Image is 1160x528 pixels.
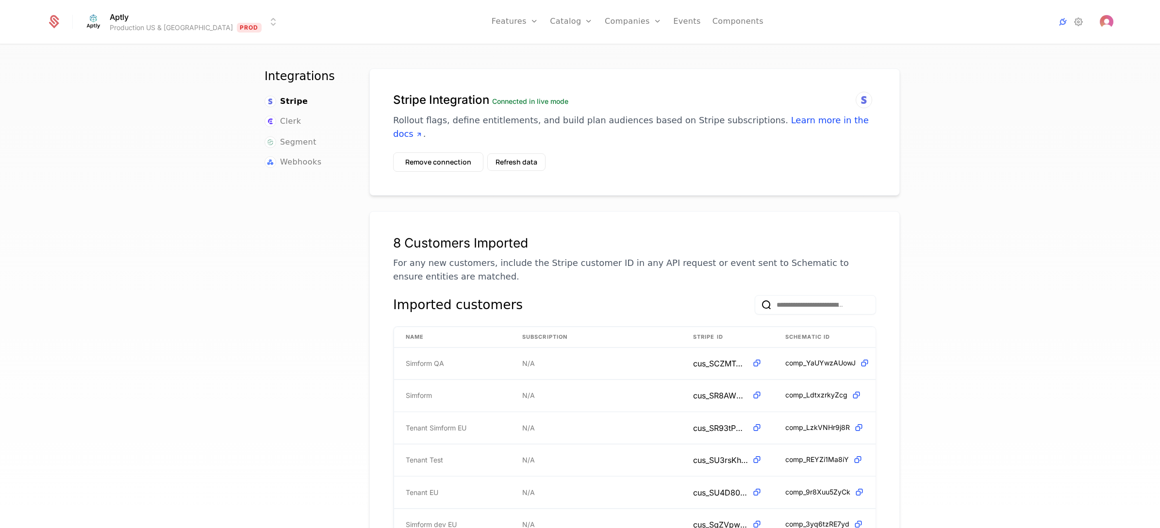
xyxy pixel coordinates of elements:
[522,391,535,400] span: N/A
[393,114,876,141] p: Rollout flags, define entitlements, and build plan audiences based on Stripe subscriptions. .
[693,358,748,369] span: cus_SCZMTwRATnP3SL
[693,454,748,466] span: cus_SU3rsKhlNQenGf
[693,422,748,433] span: cus_SR93tPDnWYuAyI
[265,68,346,84] h1: Integrations
[522,487,535,497] span: N/A
[511,327,681,347] th: Subscription
[522,423,535,432] span: N/A
[393,256,876,283] p: For any new customers, include the Stripe customer ID in any API request or event sent to Schemat...
[487,153,546,171] button: Refresh data
[693,390,748,401] span: cus_SR8AWUm2Rc1ggh
[406,391,432,400] span: Simform
[84,11,279,33] button: Select environment
[280,136,316,148] span: Segment
[1057,16,1069,28] a: Integrations
[785,358,856,368] span: comp_YaUYwzAUowJ
[681,327,774,347] th: Stripe ID
[785,391,847,400] span: comp_LdtxzrkyZcg
[492,97,568,105] label: Connected in live mode
[393,152,483,172] button: Remove connection
[110,11,129,23] span: Aptly
[82,10,105,33] img: Aptly
[280,156,321,168] span: Webhooks
[265,96,308,107] a: Stripe
[393,295,523,314] div: Imported customers
[237,23,262,33] span: Prod
[265,136,316,148] a: Segment
[265,156,321,168] a: Webhooks
[522,359,535,368] span: N/A
[522,455,535,465] span: N/A
[785,423,850,432] span: comp_LzkVNHr9j8R
[265,115,301,127] a: Clerk
[693,486,748,498] span: cus_SU4D80cXS2jT8a
[406,423,466,432] span: Tenant Simform EU
[1073,16,1084,28] a: Settings
[406,455,443,465] span: Tenant Test
[393,235,876,250] div: 8 Customers Imported
[1100,15,1113,29] button: Open user button
[406,487,438,497] span: Tenant EU
[774,327,876,347] th: Schematic ID
[785,455,849,465] span: comp_REYZi1Ma8iY
[280,96,308,107] span: Stripe
[1100,15,1113,29] img: 's logo
[265,68,346,168] nav: Main
[110,23,233,33] div: Production US & [GEOGRAPHIC_DATA]
[785,487,850,497] span: comp_9r8Xuu5ZyCk
[280,115,301,127] span: Clerk
[406,359,444,368] span: Simform QA
[394,327,511,347] th: Name
[393,92,876,108] h1: Stripe Integration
